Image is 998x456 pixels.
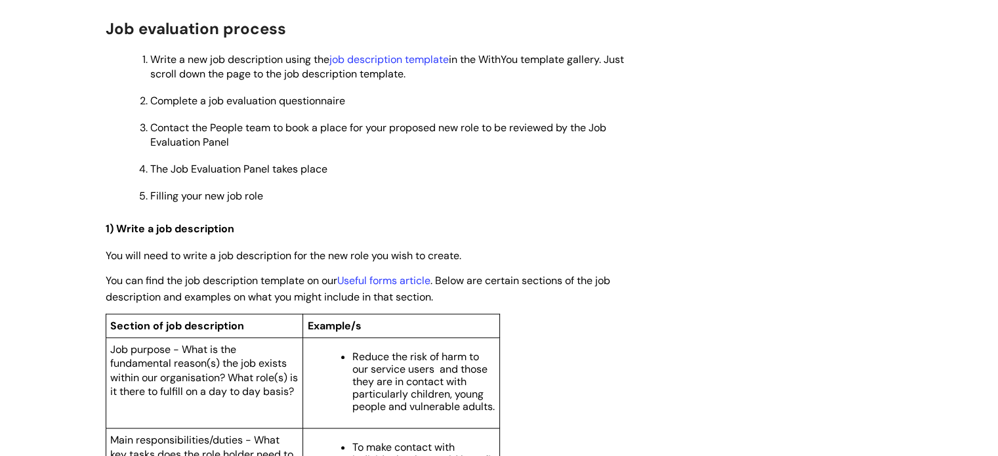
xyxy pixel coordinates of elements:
[150,162,327,176] span: The Job Evaluation Panel takes place
[150,189,263,203] span: Filling your new job role
[110,319,244,333] span: Section of job description
[150,94,345,108] span: Complete a job evaluation questionnaire
[106,222,234,236] span: 1) Write a job description
[106,249,461,262] span: You will need to write a job description for the new role you wish to create.
[329,52,449,66] a: job description template
[150,52,624,81] span: Write a new job description using the in the WithYou template gallery. Just scroll down the page ...
[106,18,286,39] span: Job evaluation process
[337,274,430,287] a: Useful forms article
[110,342,298,399] span: Job purpose - What is the fundamental reason(s) the job exists within our organisation? What role...
[150,121,606,149] span: Contact the People team to book a place for your proposed new role to be reviewed by the Job Eval...
[106,274,610,304] span: You can find the job description template on our . Below are certain sections of the job descript...
[308,319,362,333] span: Example/s
[352,350,495,414] span: Reduce the risk of harm to our service users and those they are in contact with particularly chil...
